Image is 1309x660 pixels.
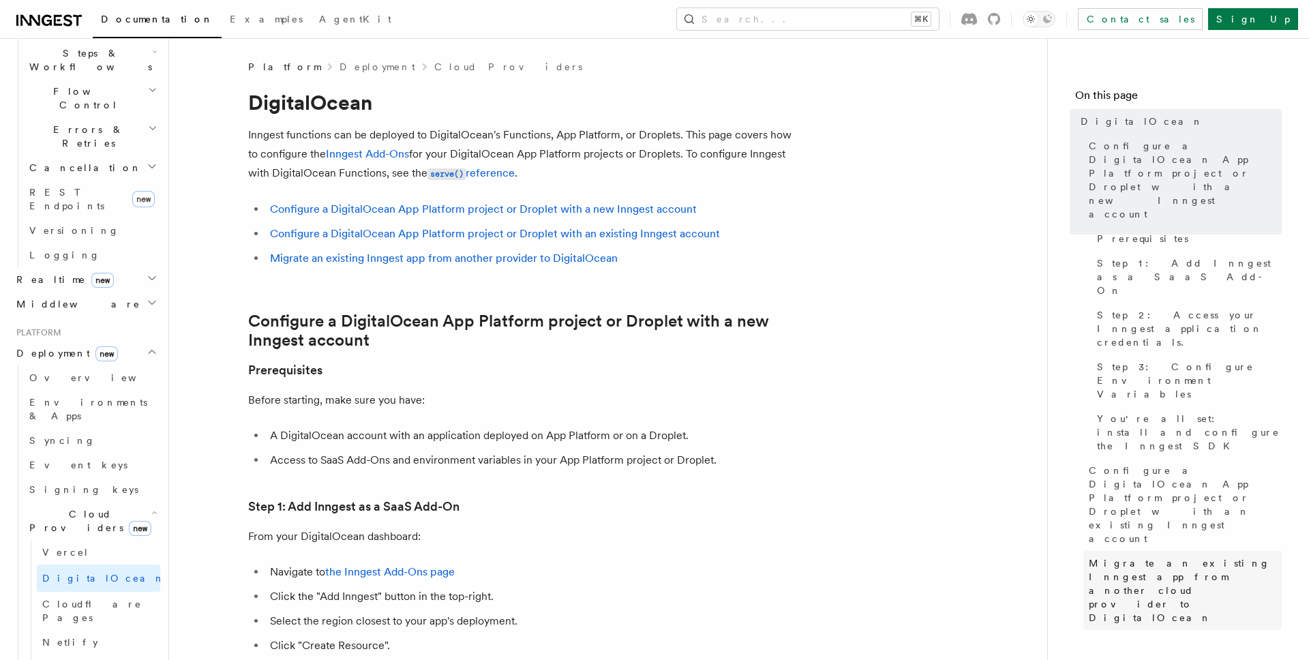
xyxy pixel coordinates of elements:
li: Click the "Add Inngest" button in the top-right. [266,587,794,606]
a: Step 1: Add Inngest as a SaaS Add-On [1092,251,1282,303]
span: REST Endpoints [29,187,104,211]
a: Deployment [340,60,415,74]
span: Configure a DigitalOcean App Platform project or Droplet with a new Inngest account [1089,139,1282,221]
button: Realtimenew [11,267,160,292]
div: Inngest Functions [11,16,160,267]
code: serve() [427,168,466,180]
a: Netlify [37,630,160,655]
span: Step 3: Configure Environment Variables [1097,360,1282,401]
li: A DigitalOcean account with an application deployed on App Platform or on a Droplet. [266,426,794,445]
span: Migrate an existing Inngest app from another cloud provider to DigitalOcean [1089,556,1282,625]
p: From your DigitalOcean dashboard: [248,527,794,546]
span: Environments & Apps [29,397,147,421]
a: Examples [222,4,311,37]
span: Cloud Providers [24,507,151,535]
span: new [129,521,151,536]
span: Realtime [11,273,114,286]
span: Overview [29,372,170,383]
a: Sign Up [1208,8,1298,30]
span: Netlify [42,637,98,648]
span: Middleware [11,297,140,311]
span: Prerequisites [1097,232,1188,245]
a: Configure a DigitalOcean App Platform project or Droplet with a new Inngest account [270,202,697,215]
span: Steps & Workflows [24,46,152,74]
a: Configure a DigitalOcean App Platform project or Droplet with an existing Inngest account [270,227,720,240]
a: Contact sales [1078,8,1203,30]
a: You're all set: install and configure the Inngest SDK [1092,406,1282,458]
span: Vercel [42,547,89,558]
a: DigitalOcean [37,565,160,592]
span: new [95,346,118,361]
a: Overview [24,365,160,390]
a: REST Endpointsnew [24,180,160,218]
span: Syncing [29,435,95,446]
span: Errors & Retries [24,123,148,150]
a: Event keys [24,453,160,477]
button: Cloud Providersnew [24,502,160,540]
a: Configure a DigitalOcean App Platform project or Droplet with a new Inngest account [248,312,794,350]
a: Step 2: Access your Inngest application credentials. [1092,303,1282,355]
span: Flow Control [24,85,148,112]
span: new [91,273,114,288]
a: Versioning [24,218,160,243]
button: Middleware [11,292,160,316]
a: Cloud Providers [434,60,582,74]
span: new [132,191,155,207]
li: Select the region closest to your app's deployment. [266,612,794,631]
a: AgentKit [311,4,400,37]
span: Cloudflare Pages [42,599,142,623]
button: Errors & Retries [24,117,160,155]
span: Deployment [11,346,118,360]
span: Logging [29,250,100,260]
span: AgentKit [319,14,391,25]
span: You're all set: install and configure the Inngest SDK [1097,412,1282,453]
a: Configure a DigitalOcean App Platform project or Droplet with a new Inngest account [1083,134,1282,226]
li: Click "Create Resource". [266,636,794,655]
kbd: ⌘K [912,12,931,26]
a: Syncing [24,428,160,453]
a: DigitalOcean [1075,109,1282,134]
a: Migrate an existing Inngest app from another cloud provider to DigitalOcean [1083,551,1282,630]
button: Toggle dark mode [1023,11,1055,27]
a: Signing keys [24,477,160,502]
a: Logging [24,243,160,267]
li: Access to SaaS Add-Ons and environment variables in your App Platform project or Droplet. [266,451,794,470]
span: Event keys [29,460,127,470]
h4: On this page [1075,87,1282,109]
span: Versioning [29,225,119,236]
span: Step 2: Access your Inngest application credentials. [1097,308,1282,349]
a: Prerequisites [1092,226,1282,251]
button: Search...⌘K [677,8,939,30]
span: Platform [11,327,61,338]
span: Step 1: Add Inngest as a SaaS Add-On [1097,256,1282,297]
a: Step 3: Configure Environment Variables [1092,355,1282,406]
a: the Inngest Add-Ons page [325,565,455,578]
p: Inngest functions can be deployed to DigitalOcean's Functions, App Platform, or Droplets. This pa... [248,125,794,183]
button: Cancellation [24,155,160,180]
button: Steps & Workflows [24,41,160,79]
span: Documentation [101,14,213,25]
span: DigitalOcean [42,573,165,584]
a: Migrate an existing Inngest app from another provider to DigitalOcean [270,252,618,265]
span: Cancellation [24,161,142,175]
a: Inngest Add-Ons [326,147,409,160]
span: Platform [248,60,320,74]
a: Vercel [37,540,160,565]
h1: DigitalOcean [248,90,794,115]
a: Prerequisites [248,361,322,380]
a: serve()reference [427,166,515,179]
span: Configure a DigitalOcean App Platform project or Droplet with an existing Inngest account [1089,464,1282,545]
a: Configure a DigitalOcean App Platform project or Droplet with an existing Inngest account [1083,458,1282,551]
span: Examples [230,14,303,25]
a: Step 1: Add Inngest as a SaaS Add-On [248,497,460,516]
button: Flow Control [24,79,160,117]
li: Navigate to [266,562,794,582]
span: Signing keys [29,484,138,495]
a: Documentation [93,4,222,38]
a: Environments & Apps [24,390,160,428]
span: DigitalOcean [1081,115,1203,128]
p: Before starting, make sure you have: [248,391,794,410]
a: Cloudflare Pages [37,592,160,630]
button: Deploymentnew [11,341,160,365]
